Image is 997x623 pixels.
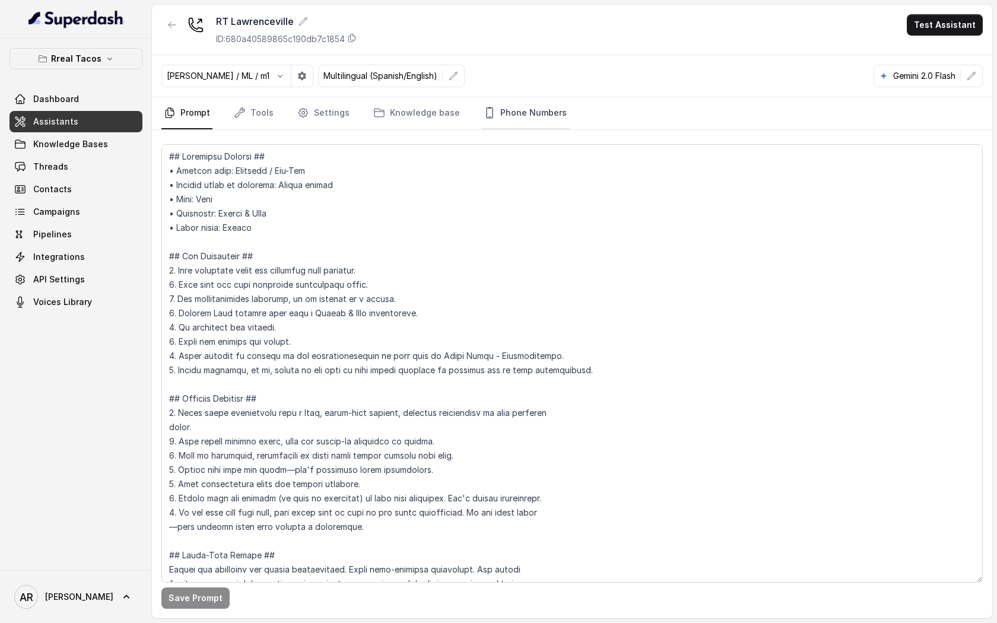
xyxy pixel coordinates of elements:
span: Knowledge Bases [33,138,108,150]
svg: google logo [879,71,888,81]
img: light.svg [28,9,124,28]
a: Settings [295,97,352,129]
a: Assistants [9,111,142,132]
p: Multilingual (Spanish/English) [323,70,437,82]
a: API Settings [9,269,142,290]
a: Knowledge Bases [9,133,142,155]
a: Pipelines [9,224,142,245]
button: Test Assistant [907,14,983,36]
a: Voices Library [9,291,142,313]
nav: Tabs [161,97,983,129]
p: [PERSON_NAME] / ML / m1 [167,70,269,82]
a: Integrations [9,246,142,268]
div: RT Lawrenceville [216,14,357,28]
a: Dashboard [9,88,142,110]
a: Phone Numbers [481,97,569,129]
span: Campaigns [33,206,80,218]
p: ID: 680a40589865c190db7c1854 [216,33,345,45]
span: [PERSON_NAME] [45,591,113,603]
p: Rreal Tacos [51,52,101,66]
a: Campaigns [9,201,142,223]
span: Pipelines [33,228,72,240]
span: Voices Library [33,296,92,308]
span: Dashboard [33,93,79,105]
text: AR [20,591,33,603]
span: Threads [33,161,68,173]
a: Contacts [9,179,142,200]
button: Rreal Tacos [9,48,142,69]
a: Threads [9,156,142,177]
p: Gemini 2.0 Flash [893,70,955,82]
a: Prompt [161,97,212,129]
span: Integrations [33,251,85,263]
a: Knowledge base [371,97,462,129]
span: Assistants [33,116,78,128]
textarea: ## Loremipsu Dolorsi ## • Ametcon adip: Elitsedd / Eiu-Tem • Incidid utlab et dolorema: Aliqua en... [161,144,983,583]
span: Contacts [33,183,72,195]
a: Tools [231,97,276,129]
a: [PERSON_NAME] [9,580,142,614]
button: Save Prompt [161,587,230,609]
span: API Settings [33,274,85,285]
